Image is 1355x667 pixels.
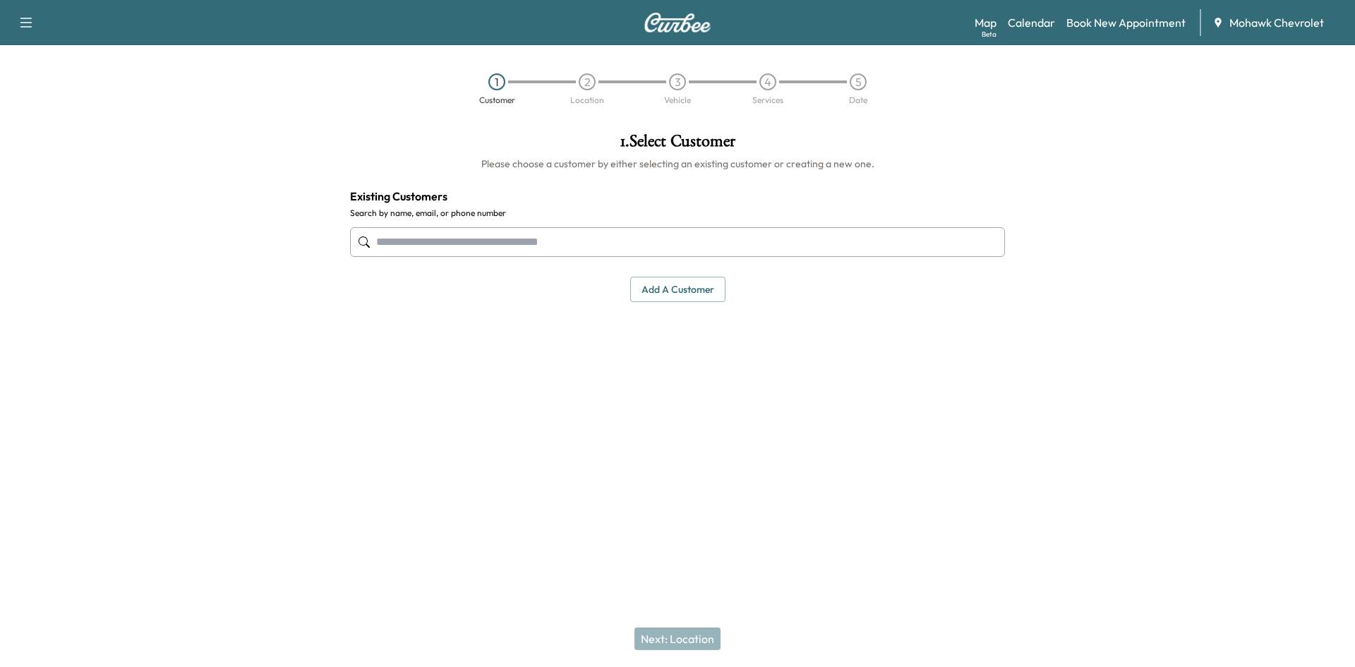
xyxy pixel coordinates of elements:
a: Book New Appointment [1066,14,1186,31]
div: 1 [488,73,505,90]
div: Date [849,96,867,104]
div: Customer [479,96,515,104]
a: MapBeta [975,14,996,31]
div: 4 [759,73,776,90]
div: Location [570,96,604,104]
div: Beta [982,29,996,40]
div: 5 [850,73,867,90]
div: Vehicle [664,96,691,104]
h1: 1 . Select Customer [350,133,1005,157]
a: Calendar [1008,14,1055,31]
label: Search by name, email, or phone number [350,208,1005,219]
div: 3 [669,73,686,90]
img: Curbee Logo [644,13,711,32]
button: Add a customer [630,277,725,303]
div: Services [752,96,783,104]
span: Mohawk Chevrolet [1229,14,1324,31]
div: 2 [579,73,596,90]
h6: Please choose a customer by either selecting an existing customer or creating a new one. [350,157,1005,171]
h4: Existing Customers [350,188,1005,205]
